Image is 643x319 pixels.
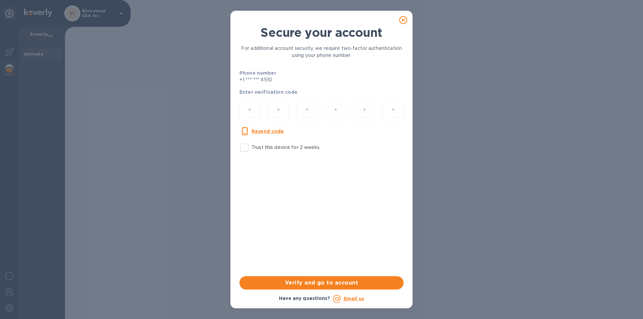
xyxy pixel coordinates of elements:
p: Trust this device for 2 weeks [252,144,319,151]
span: Verify and go to account [245,279,398,287]
b: Have any questions? [279,296,330,301]
u: Resend code [252,129,284,134]
p: For additional account security, we require two-factor authentication using your phone number. [239,45,404,59]
p: Enter verification code [239,89,404,95]
a: Email us [344,296,364,301]
button: Verify and go to account [239,276,404,290]
h1: Secure your account [239,25,404,39]
b: Phone number [239,70,276,76]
